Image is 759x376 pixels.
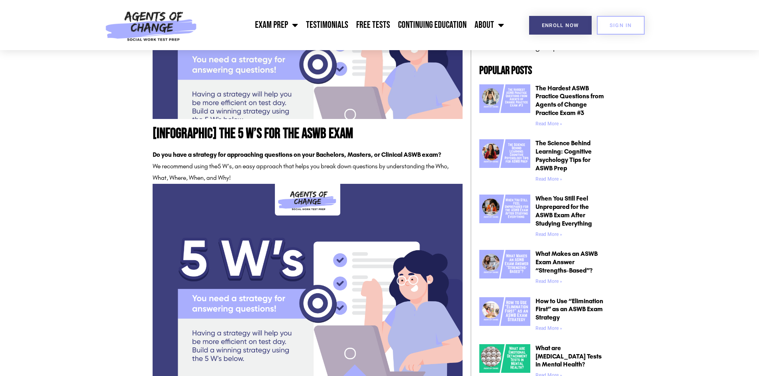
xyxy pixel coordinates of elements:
a: About [471,15,508,35]
a: Exam Prep [251,15,302,35]
a: Read more about What Makes an ASWB Exam Answer “Strengths-Based”? [535,279,562,284]
img: The Hardest ASWB Practice Questions from Agents of Change Practice Exam #3 [479,84,530,113]
a: What are [MEDICAL_DATA] Tests in Mental Health? [535,344,602,368]
span: 5 W’s, an easy approach that helps you break down questions by understanding the Who, What, Where... [153,162,449,181]
a: Read more about How to Use “Elimination First” as an ASWB Exam Strategy [535,325,562,331]
a: Enroll Now [529,16,592,35]
a: How to Use “Elimination First” as an ASWB Exam Strategy [535,297,603,321]
a: When You Still Feel Unprepared for the ASWB Exam After Studying Everything [479,195,530,240]
a: Read more about When You Still Feel Unprepared for the ASWB Exam After Studying Everything [535,232,562,237]
img: How to Use “Elimination First” as an ASWB Exam Strategy [479,297,530,326]
a: Continuing Education [394,15,471,35]
span: We recommend using the [153,162,218,170]
a: The Hardest ASWB Practice Questions from Agents of Change Practice Exam #3 [535,84,604,117]
a: The Hardest ASWB Practice Questions from Agents of Change Practice Exam #3 [479,84,530,130]
a: When You Still Feel Unprepared for the ASWB Exam After Studying Everything [535,195,592,227]
a: State Licensing Requirements [489,42,587,52]
a: Read more about The Science Behind Learning: Cognitive Psychology Tips for ASWB Prep [535,176,562,182]
img: When You Still Feel Unprepared for the ASWB Exam After Studying Everything [479,195,530,223]
img: The Science Behind Learning Cognitive Psychology Tips for ASWB Prep [479,139,530,168]
h2: Popular Posts [479,65,607,76]
a: How to Use “Elimination First” as an ASWB Exam Strategy [479,297,530,334]
a: The Science Behind Learning Cognitive Psychology Tips for ASWB Prep [479,139,530,185]
strong: Do you have a strategy for approaching questions on your Bachelors, Masters, or Clinical ASWB exam? [153,151,441,158]
img: What are Emotional Detachment Tests in Mental Health [479,344,530,373]
h1: [INFOGRAPHIC] The 5 W’s for the ASWB Exam [153,127,463,141]
a: Testimonials [302,15,352,35]
span: Enroll Now [542,23,579,28]
a: SIGN IN [597,16,645,35]
a: The Science Behind Learning: Cognitive Psychology Tips for ASWB Prep [535,139,592,171]
a: Read more about The Hardest ASWB Practice Questions from Agents of Change Practice Exam #3 [535,121,562,127]
a: Free Tests [352,15,394,35]
a: What Makes an ASWB Exam Answer “Strengths-Based”? [535,250,598,274]
a: What Makes an ASWB Exam Answer “Strengths-Based” [479,250,530,287]
nav: Menu [201,15,508,35]
span: SIGN IN [610,23,632,28]
img: What Makes an ASWB Exam Answer “Strengths-Based” [479,250,530,279]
